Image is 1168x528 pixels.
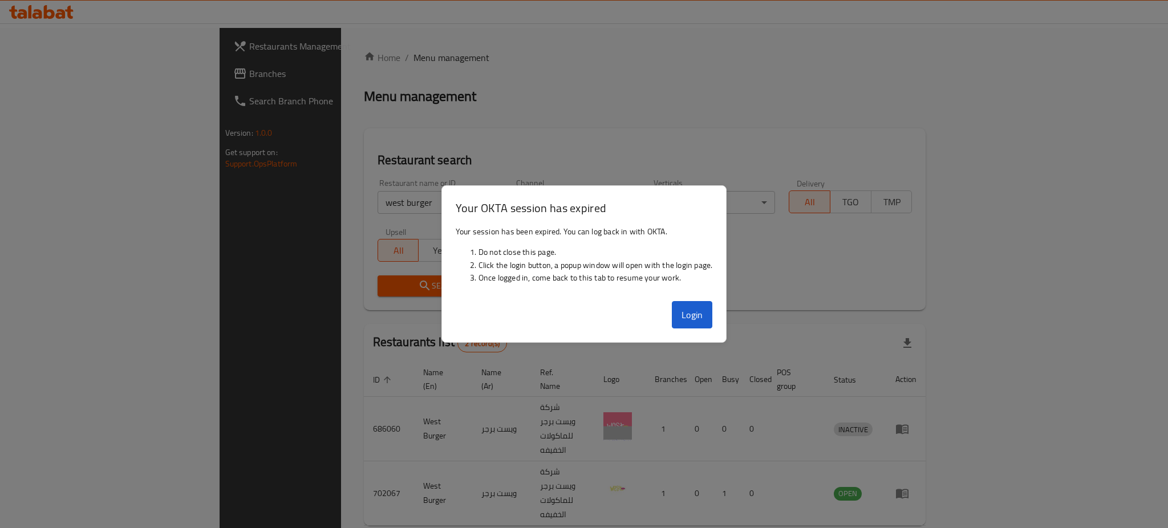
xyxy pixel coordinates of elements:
h3: Your OKTA session has expired [456,200,713,216]
div: Your session has been expired. You can log back in with OKTA. [442,221,727,297]
button: Login [672,301,713,328]
li: Click the login button, a popup window will open with the login page. [478,259,713,271]
li: Do not close this page. [478,246,713,258]
li: Once logged in, come back to this tab to resume your work. [478,271,713,284]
